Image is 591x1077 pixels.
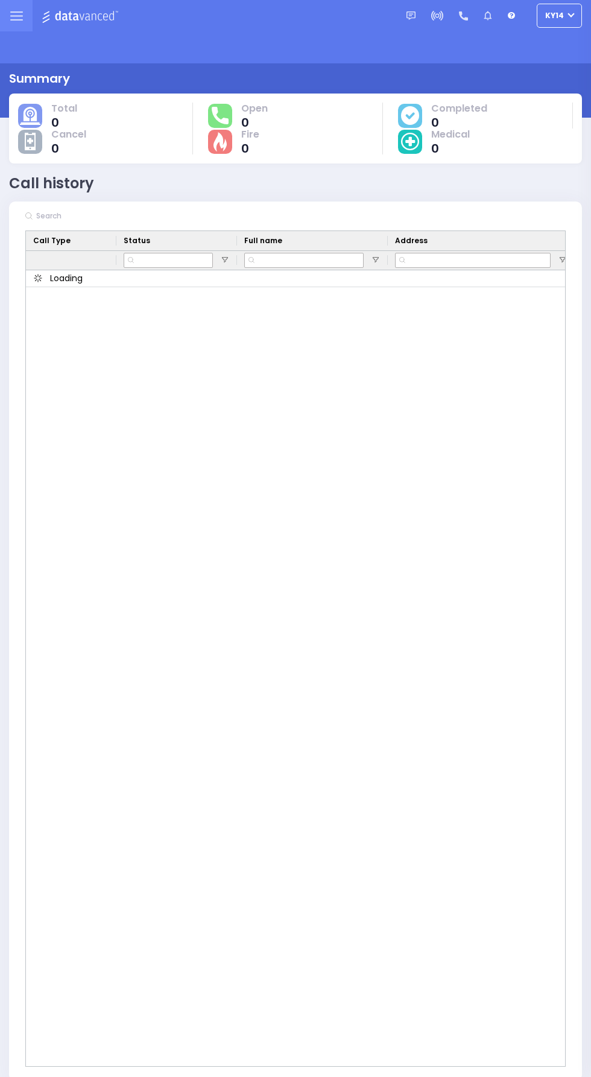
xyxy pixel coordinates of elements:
[51,142,86,154] span: 0
[220,255,230,265] button: Open Filter Menu
[558,255,567,265] button: Open Filter Menu
[431,103,487,115] span: Completed
[545,10,564,21] span: KY14
[51,116,77,129] span: 0
[431,142,470,154] span: 0
[51,103,77,115] span: Total
[33,235,71,246] span: Call Type
[244,253,364,268] input: Full name Filter Input
[241,103,268,115] span: Open
[25,133,36,151] img: other-cause.svg
[401,106,419,124] img: cause-cover.svg
[401,133,419,151] img: medical-cause.svg
[50,272,83,285] span: Loading
[124,253,213,268] input: Status Filter Input
[241,116,268,129] span: 0
[33,205,213,227] input: Search
[537,4,582,28] button: KY14
[371,255,381,265] button: Open Filter Menu
[212,107,229,124] img: total-response.svg
[244,235,282,246] span: Full name
[9,173,94,194] div: Call history
[124,235,150,246] span: Status
[241,129,259,141] span: Fire
[20,107,40,125] img: total-cause.svg
[431,116,487,129] span: 0
[9,69,70,87] div: Summary
[406,11,416,21] img: message.svg
[42,8,122,24] img: Logo
[431,129,470,141] span: Medical
[395,235,428,246] span: Address
[395,253,551,268] input: Address Filter Input
[51,129,86,141] span: Cancel
[241,142,259,154] span: 0
[213,132,226,151] img: fire-cause.svg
